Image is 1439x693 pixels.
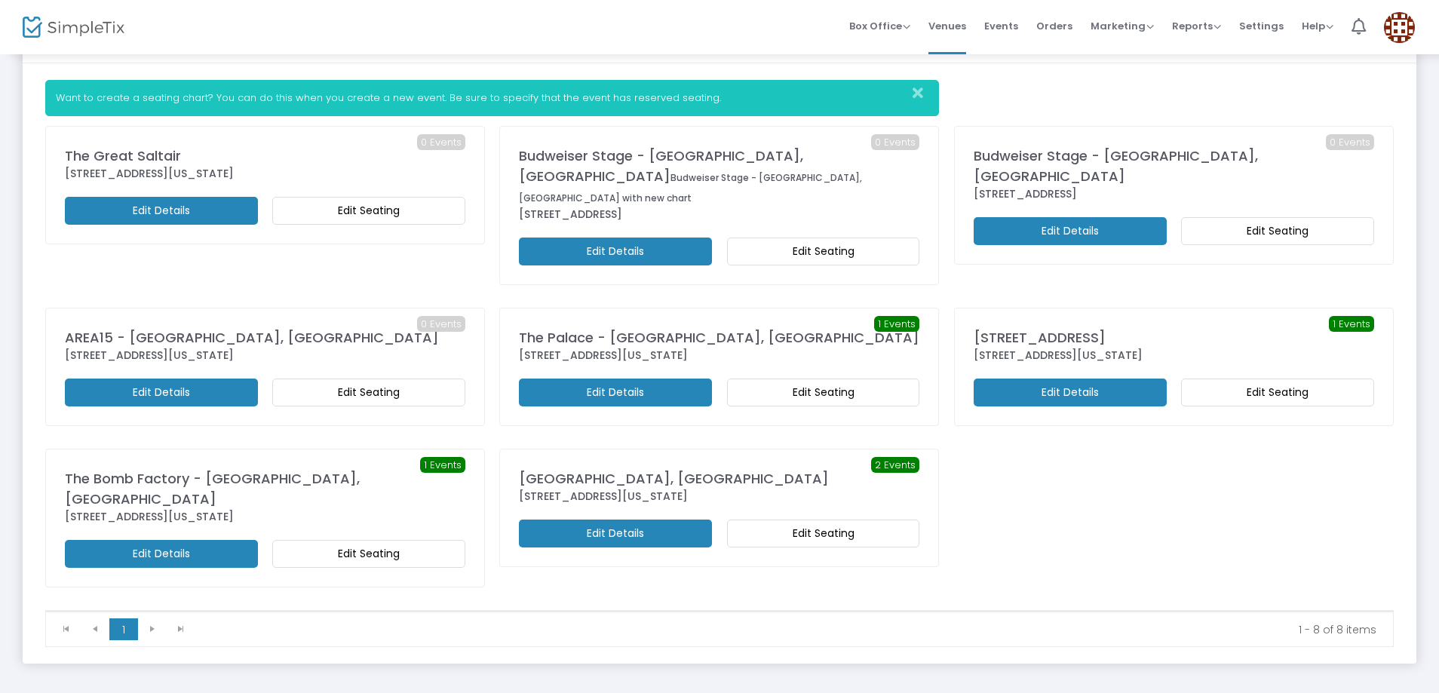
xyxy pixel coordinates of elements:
[1326,134,1374,151] span: 0 Events
[1181,379,1374,406] m-button: Edit Seating
[974,217,1167,245] m-button: Edit Details
[974,186,1374,202] div: [STREET_ADDRESS]
[206,622,1376,637] kendo-pager-info: 1 - 8 of 8 items
[1036,7,1072,45] span: Orders
[1329,316,1374,333] span: 1 Events
[65,540,258,568] m-button: Edit Details
[65,379,258,406] m-button: Edit Details
[974,146,1374,186] div: Budweiser Stage - [GEOGRAPHIC_DATA], [GEOGRAPHIC_DATA]
[974,379,1167,406] m-button: Edit Details
[109,618,138,641] span: Page 1
[519,238,712,265] m-button: Edit Details
[519,489,919,504] div: [STREET_ADDRESS][US_STATE]
[519,327,919,348] div: The Palace - [GEOGRAPHIC_DATA], [GEOGRAPHIC_DATA]
[727,520,920,547] m-button: Edit Seating
[984,7,1018,45] span: Events
[65,468,465,509] div: The Bomb Factory - [GEOGRAPHIC_DATA], [GEOGRAPHIC_DATA]
[519,520,712,547] m-button: Edit Details
[519,171,862,204] span: Budweiser Stage - [GEOGRAPHIC_DATA], [GEOGRAPHIC_DATA] with new chart
[519,379,712,406] m-button: Edit Details
[420,457,465,474] span: 1 Events
[519,146,919,207] div: Budweiser Stage - [GEOGRAPHIC_DATA], [GEOGRAPHIC_DATA]
[417,316,465,333] span: 0 Events
[65,197,258,225] m-button: Edit Details
[1239,7,1284,45] span: Settings
[519,348,919,363] div: [STREET_ADDRESS][US_STATE]
[45,80,939,116] div: Want to create a seating chart? You can do this when you create a new event. Be sure to specify t...
[65,327,465,348] div: AREA15 - [GEOGRAPHIC_DATA], [GEOGRAPHIC_DATA]
[974,327,1374,348] div: [STREET_ADDRESS]
[1302,19,1333,33] span: Help
[974,348,1374,363] div: [STREET_ADDRESS][US_STATE]
[65,166,465,182] div: [STREET_ADDRESS][US_STATE]
[849,19,910,33] span: Box Office
[874,316,919,333] span: 1 Events
[1172,19,1221,33] span: Reports
[272,540,465,568] m-button: Edit Seating
[1091,19,1154,33] span: Marketing
[727,379,920,406] m-button: Edit Seating
[519,468,919,489] div: [GEOGRAPHIC_DATA], [GEOGRAPHIC_DATA]
[519,207,919,222] div: [STREET_ADDRESS]
[928,7,966,45] span: Venues
[65,509,465,525] div: [STREET_ADDRESS][US_STATE]
[46,611,1393,612] div: Data table
[417,134,465,151] span: 0 Events
[65,348,465,363] div: [STREET_ADDRESS][US_STATE]
[272,379,465,406] m-button: Edit Seating
[727,238,920,265] m-button: Edit Seating
[272,197,465,225] m-button: Edit Seating
[871,134,919,151] span: 0 Events
[871,457,919,474] span: 2 Events
[65,146,465,166] div: The Great Saltair
[908,81,938,106] button: Close
[1181,217,1374,245] m-button: Edit Seating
